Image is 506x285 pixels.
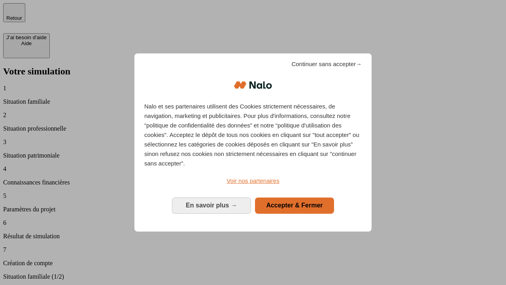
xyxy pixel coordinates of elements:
a: Voir nos partenaires [144,176,362,186]
img: Logo [234,73,272,97]
span: Continuer sans accepter→ [291,59,362,69]
span: Accepter & Fermer [266,202,323,209]
div: Bienvenue chez Nalo Gestion du consentement [134,53,372,231]
button: En savoir plus: Configurer vos consentements [172,198,251,213]
span: Voir nos partenaires [227,177,279,184]
p: Nalo et ses partenaires utilisent des Cookies strictement nécessaires, de navigation, marketing e... [144,102,362,168]
span: En savoir plus → [186,202,237,209]
button: Accepter & Fermer: Accepter notre traitement des données et fermer [255,198,334,213]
